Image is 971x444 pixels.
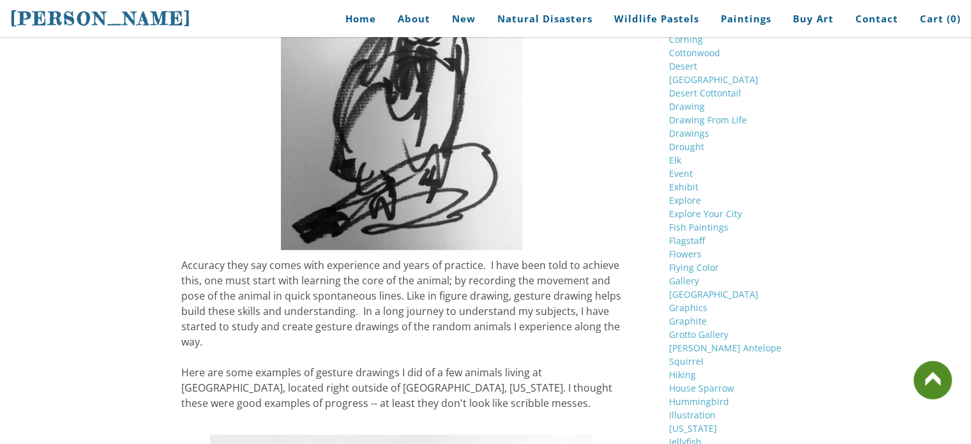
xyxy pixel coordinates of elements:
a: Fish Paintings [669,221,728,233]
a: Drought [669,141,704,153]
a: Natural Disasters [488,4,602,33]
a: Cottonwood [669,47,720,59]
a: [PERSON_NAME] Antelope Squirrel [669,342,781,367]
a: About [388,4,440,33]
a: [US_STATE] [669,422,717,434]
a: Contact [846,4,908,33]
a: Graphite [669,315,707,327]
span: 0 [951,12,957,25]
a: Home [326,4,386,33]
a: Elk [669,154,681,166]
a: Flagstaff [669,234,705,247]
a: [GEOGRAPHIC_DATA] [669,288,758,300]
a: Wildlife Pastels [605,4,709,33]
a: Grotto Gallery [669,328,728,341]
div: Accuracy they say comes with experience and years of practice. I have been told to achieve this, ... [181,257,622,411]
a: Desert Cottontail [669,87,741,99]
a: Exhibit [669,181,698,193]
a: Drawing From Life [669,114,747,126]
a: Event [669,167,693,180]
a: Illustration [669,409,716,421]
a: [PERSON_NAME] [10,6,192,31]
a: Explore [669,194,701,206]
a: Graphics [669,302,707,314]
a: Gallery [669,275,699,287]
a: Desert [669,60,697,72]
span: [PERSON_NAME] [10,8,192,29]
a: Cart (0) [910,4,961,33]
a: Flowers [669,248,702,260]
a: Hummingbird [669,395,729,408]
a: Flying Color [669,261,719,273]
a: Corning [669,33,703,45]
a: [GEOGRAPHIC_DATA] [669,73,758,86]
a: New [442,4,485,33]
a: Drawing [669,100,705,112]
a: Drawings [669,127,709,139]
a: Paintings [711,4,781,33]
a: Buy Art [783,4,843,33]
a: Hiking [669,369,696,381]
a: House Sparrow [669,382,734,394]
a: Explore Your City [669,208,742,220]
